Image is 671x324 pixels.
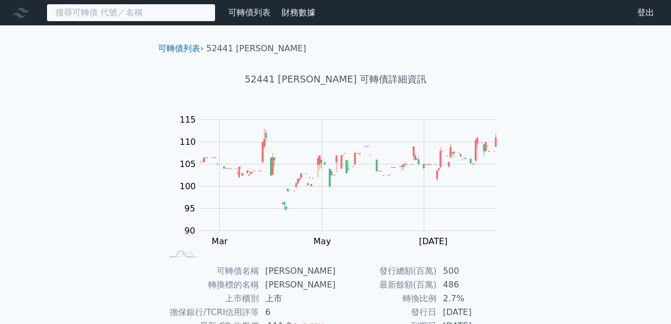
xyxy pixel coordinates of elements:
a: 登出 [629,4,663,21]
td: [DATE] [436,306,509,319]
a: 可轉債列表 [228,7,271,17]
td: 轉換標的名稱 [162,278,259,292]
td: 486 [436,278,509,292]
tspan: 110 [180,137,196,147]
li: 52441 [PERSON_NAME] [207,42,306,55]
tspan: May [313,236,331,246]
tspan: [DATE] [419,236,448,246]
tspan: 115 [180,115,196,125]
tspan: 100 [180,181,196,191]
input: 搜尋可轉債 代號／名稱 [46,4,216,22]
a: 可轉債列表 [158,43,200,53]
h1: 52441 [PERSON_NAME] 可轉債詳細資訊 [150,72,521,87]
tspan: 90 [184,226,195,236]
tspan: Mar [212,236,228,246]
td: 上市櫃別 [162,292,259,306]
td: 可轉債名稱 [162,264,259,278]
td: 發行日 [335,306,436,319]
td: 2.7% [436,292,509,306]
td: 轉換比例 [335,292,436,306]
td: [PERSON_NAME] [259,278,335,292]
g: Series [200,129,496,210]
td: 6 [259,306,335,319]
g: Chart [174,115,512,246]
td: 發行總額(百萬) [335,264,436,278]
td: 擔保銀行/TCRI信用評等 [162,306,259,319]
td: [PERSON_NAME] [259,264,335,278]
a: 財務數據 [282,7,315,17]
tspan: 105 [180,159,196,169]
td: 500 [436,264,509,278]
td: 最新餘額(百萬) [335,278,436,292]
li: › [158,42,203,55]
td: 上市 [259,292,335,306]
tspan: 95 [184,203,195,214]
